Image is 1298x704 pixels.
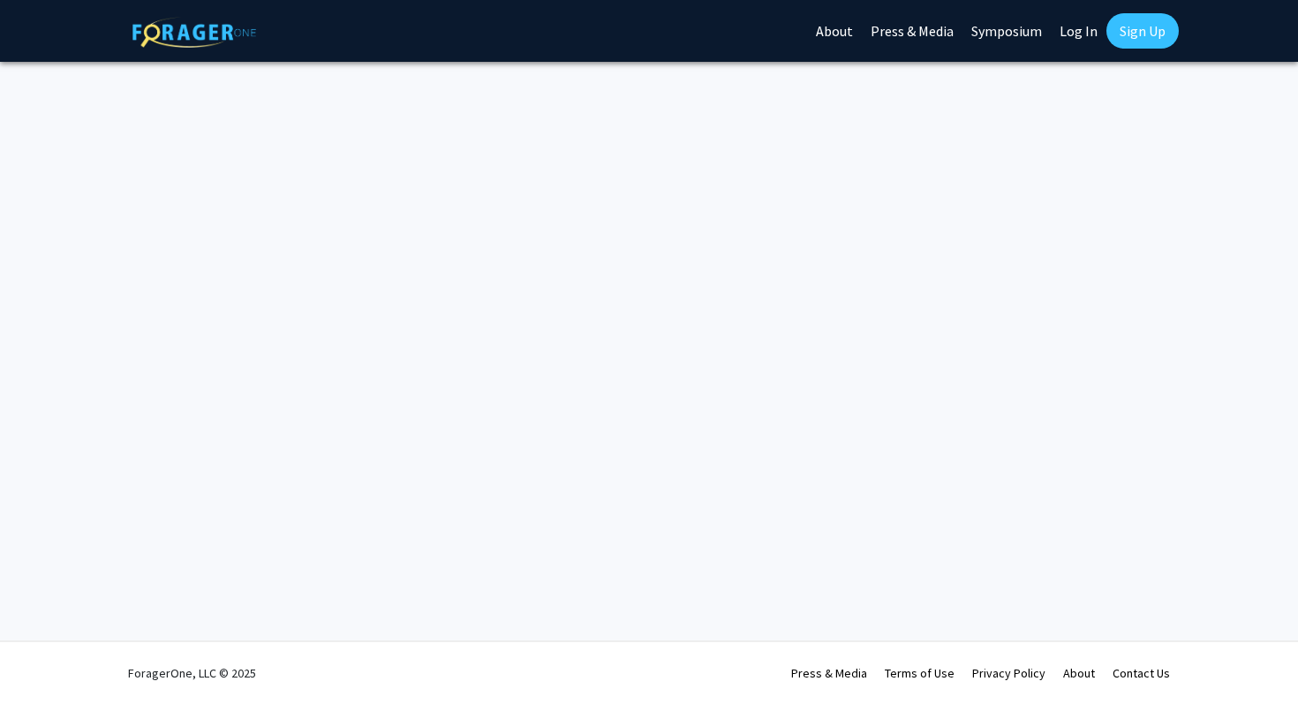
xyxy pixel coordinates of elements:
img: ForagerOne Logo [132,17,256,48]
a: Sign Up [1106,13,1179,49]
a: About [1063,665,1095,681]
a: Contact Us [1113,665,1170,681]
a: Privacy Policy [972,665,1045,681]
div: ForagerOne, LLC © 2025 [128,642,256,704]
a: Terms of Use [885,665,955,681]
a: Press & Media [791,665,867,681]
